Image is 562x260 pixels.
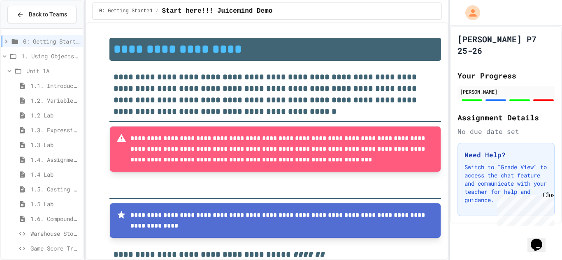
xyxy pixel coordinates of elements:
[457,127,555,136] div: No due date set
[30,140,80,149] span: 1.3 Lab
[23,37,80,46] span: 0: Getting Started
[457,3,482,22] div: My Account
[29,10,67,19] span: Back to Teams
[457,70,555,81] h2: Your Progress
[30,200,80,208] span: 1.5 Lab
[30,81,80,90] span: 1.1. Introduction to Algorithms, Programming, and Compilers
[30,244,80,253] span: Game Score Tracker
[464,163,548,204] p: Switch to "Grade View" to access the chat feature and communicate with your teacher for help and ...
[26,67,80,75] span: Unit 1A
[156,8,158,14] span: /
[457,112,555,123] h2: Assignment Details
[30,126,80,134] span: 1.3. Expressions and Output [New]
[464,150,548,160] h3: Need Help?
[3,3,57,52] div: Chat with us now!Close
[30,229,80,238] span: Warehouse Stock Calculator
[494,191,554,226] iframe: chat widget
[99,8,153,14] span: 0: Getting Started
[21,52,80,60] span: 1. Using Objects and Methods
[527,227,554,252] iframe: chat widget
[30,185,80,193] span: 1.5. Casting and Ranges of Values
[457,33,555,56] h1: [PERSON_NAME] P7 25-26
[7,6,77,23] button: Back to Teams
[30,96,80,105] span: 1.2. Variables and Data Types
[460,88,552,95] div: [PERSON_NAME]
[30,111,80,120] span: 1.2 Lab
[162,6,273,16] span: Start here!!! Juicemind Demo
[30,170,80,179] span: 1.4 Lab
[30,214,80,223] span: 1.6. Compound Assignment Operators
[30,155,80,164] span: 1.4. Assignment and Input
